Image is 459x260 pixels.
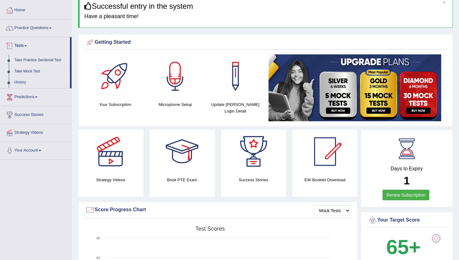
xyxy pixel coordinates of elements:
a: Success Stories [0,106,72,122]
a: Predictions [0,88,72,104]
text: 60 [96,256,100,260]
text: 90 [96,236,100,240]
b: 1 [404,174,410,187]
h4: Have a pleasant time! [84,13,448,20]
b: 65+ [386,236,421,258]
img: small5.jpg [269,54,441,121]
h3: Successful entry in the system [84,2,448,10]
h4: EW Booklet Download [292,177,358,183]
h4: Strategy Videos [78,177,143,183]
a: Take Practice Sectional Test [12,55,70,66]
div: Getting Started [85,38,446,47]
a: Strategy Videos [0,124,72,140]
h4: Book PTE Exam [150,177,215,183]
a: Practice Questions [0,19,72,35]
a: Take Mock Test [12,66,70,77]
a: History [12,77,70,88]
div: Score Progress Chart [85,205,350,215]
h4: Days to Expiry [368,166,446,172]
a: Renew Subscription [383,190,430,200]
h4: Success Stories [221,177,286,183]
tspan: Test scores [195,226,225,232]
h4: Update [PERSON_NAME] Login Detail [209,101,262,114]
a: Your Account [0,142,72,157]
a: Tests [0,37,70,53]
div: Your Target Score [368,216,446,225]
h4: Microphone Setup [148,101,202,108]
h4: Your Subscription [88,101,142,108]
a: Home [0,2,72,17]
